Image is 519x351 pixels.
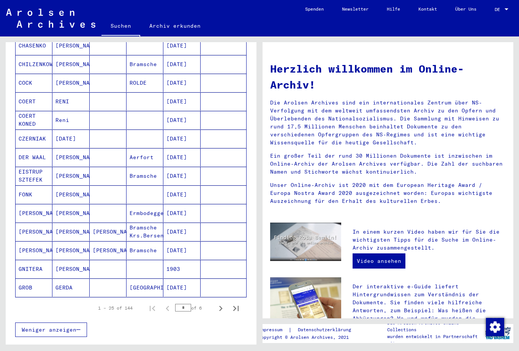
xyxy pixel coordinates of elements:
[16,148,52,166] mat-cell: DER WAAL
[387,319,482,333] p: Die Arolsen Archives Online-Collections
[127,278,163,297] mat-cell: [GEOGRAPHIC_DATA]
[353,228,506,252] p: In einem kurzen Video haben wir für Sie die wichtigsten Tipps für die Suche im Online-Archiv zusa...
[163,111,200,129] mat-cell: [DATE]
[127,204,163,222] mat-cell: Ermbodeggem
[22,326,76,333] span: Weniger anzeigen
[16,185,52,204] mat-cell: FONK
[52,148,89,166] mat-cell: [PERSON_NAME]
[15,323,87,337] button: Weniger anzeigen
[16,130,52,148] mat-cell: CZERNIAK
[16,55,52,73] mat-cell: CHILZENKOWSKI
[127,223,163,241] mat-cell: Bramsche Krs.Bersenbrück
[258,326,288,334] a: Impressum
[258,334,360,341] p: Copyright © Arolsen Archives, 2021
[228,300,244,316] button: Last page
[52,36,89,55] mat-cell: [PERSON_NAME]
[163,278,200,297] mat-cell: [DATE]
[6,9,95,28] img: Arolsen_neg.svg
[163,148,200,166] mat-cell: [DATE]
[98,305,133,311] div: 1 – 25 of 144
[16,260,52,278] mat-cell: GNITERA
[127,148,163,166] mat-cell: Aerfort
[160,300,175,316] button: Previous page
[270,277,341,325] img: eguide.jpg
[127,167,163,185] mat-cell: Bramsche
[52,74,89,92] mat-cell: [PERSON_NAME]
[145,300,160,316] button: First page
[52,55,89,73] mat-cell: [PERSON_NAME]
[163,55,200,73] mat-cell: [DATE]
[163,92,200,111] mat-cell: [DATE]
[353,283,506,330] p: Der interaktive e-Guide liefert Hintergrundwissen zum Verständnis der Dokumente. Sie finden viele...
[16,223,52,241] mat-cell: [PERSON_NAME]
[16,92,52,111] mat-cell: COERT
[127,74,163,92] mat-cell: ROLDE
[163,167,200,185] mat-cell: [DATE]
[52,204,89,222] mat-cell: [PERSON_NAME]
[52,241,89,259] mat-cell: [PERSON_NAME]
[52,223,89,241] mat-cell: [PERSON_NAME]
[16,167,52,185] mat-cell: EISTRUP SZTEFEK
[175,304,213,311] div: of 6
[270,181,506,205] p: Unser Online-Archiv ist 2020 mit dem European Heritage Award / Europa Nostra Award 2020 ausgezeic...
[163,241,200,259] mat-cell: [DATE]
[101,17,140,36] a: Suchen
[52,130,89,148] mat-cell: [DATE]
[270,152,506,176] p: Ein großer Teil der rund 30 Millionen Dokumente ist inzwischen im Online-Archiv der Arolsen Archi...
[52,167,89,185] mat-cell: [PERSON_NAME]
[16,241,52,259] mat-cell: [PERSON_NAME]
[270,61,506,93] h1: Herzlich willkommen im Online-Archiv!
[163,36,200,55] mat-cell: [DATE]
[127,55,163,73] mat-cell: Bramsche
[484,324,512,343] img: yv_logo.png
[163,74,200,92] mat-cell: [DATE]
[353,253,405,269] a: Video ansehen
[90,223,127,241] mat-cell: [PERSON_NAME]
[163,260,200,278] mat-cell: 1903
[163,204,200,222] mat-cell: [DATE]
[16,36,52,55] mat-cell: CHASENKO
[495,7,503,12] span: DE
[16,278,52,297] mat-cell: GROB
[270,223,341,261] img: video.jpg
[127,241,163,259] mat-cell: Bramsche
[52,260,89,278] mat-cell: [PERSON_NAME]
[163,130,200,148] mat-cell: [DATE]
[163,223,200,241] mat-cell: [DATE]
[52,111,89,129] mat-cell: Reni
[258,326,360,334] div: |
[52,92,89,111] mat-cell: RENI
[213,300,228,316] button: Next page
[16,74,52,92] mat-cell: COCK
[486,318,504,336] img: Zustimmung ändern
[16,204,52,222] mat-cell: [PERSON_NAME]
[52,278,89,297] mat-cell: GERDA
[140,17,210,35] a: Archiv erkunden
[52,185,89,204] mat-cell: [PERSON_NAME]
[90,241,127,259] mat-cell: [PERSON_NAME]
[270,99,506,147] p: Die Arolsen Archives sind ein internationales Zentrum über NS-Verfolgung mit dem weltweit umfasse...
[163,185,200,204] mat-cell: [DATE]
[16,111,52,129] mat-cell: COERT KONED
[387,333,482,347] p: wurden entwickelt in Partnerschaft mit
[292,326,360,334] a: Datenschutzerklärung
